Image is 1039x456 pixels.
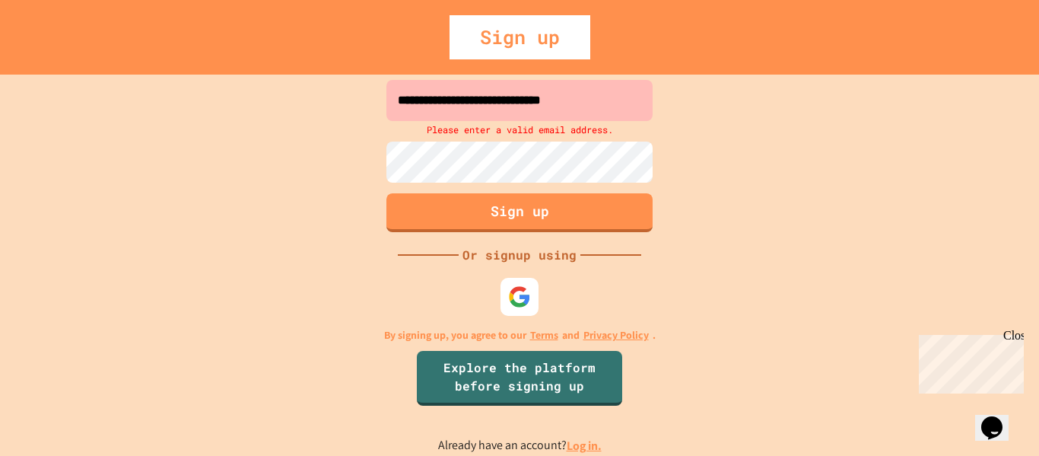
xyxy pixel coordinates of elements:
a: Log in. [567,438,602,454]
button: Sign up [386,193,653,232]
div: Please enter a valid email address. [383,121,656,138]
div: Or signup using [459,246,580,264]
iframe: chat widget [975,395,1024,441]
a: Terms [530,327,558,343]
img: google-icon.svg [508,285,531,308]
a: Privacy Policy [583,327,649,343]
div: Sign up [450,15,590,59]
iframe: chat widget [913,329,1024,394]
a: Explore the platform before signing up [417,351,622,406]
div: Chat with us now!Close [6,6,105,97]
p: Already have an account? [438,436,602,455]
p: By signing up, you agree to our and . [384,327,656,343]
